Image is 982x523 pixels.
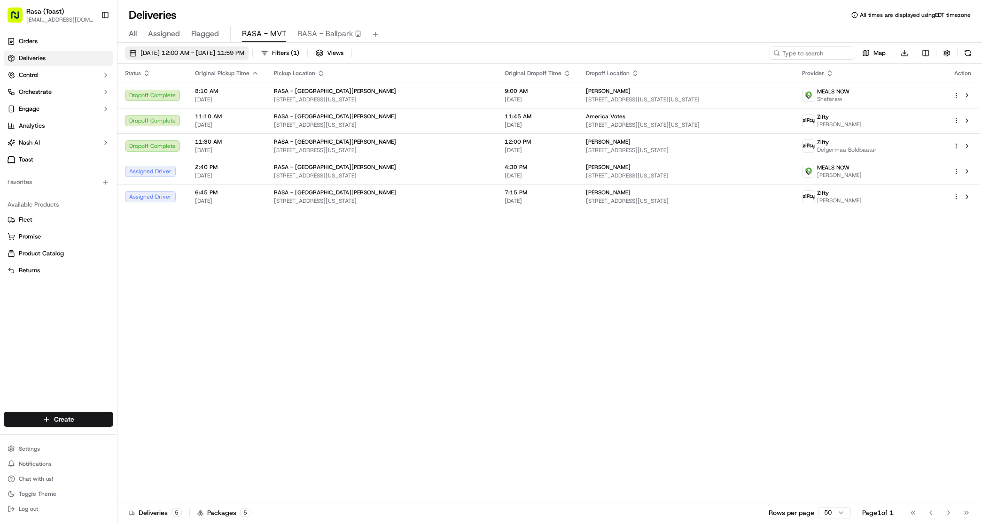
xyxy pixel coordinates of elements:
span: Log out [19,505,38,513]
img: 1736555255976-a54dd68f-1ca7-489b-9aae-adbdc363a1c4 [9,89,26,106]
span: [STREET_ADDRESS][US_STATE] [274,121,490,129]
button: Start new chat [160,92,171,103]
input: Type to search [770,46,854,60]
span: Rasa (Toast) [26,7,64,16]
span: 9:00 AM [505,87,571,95]
span: [PERSON_NAME] [586,163,631,171]
div: We're available if you need us! [42,99,129,106]
span: Delgermaa Boldbaatar [817,146,877,154]
span: Chat with us! [19,475,53,483]
span: [DATE] [83,170,102,178]
span: All [129,28,137,39]
span: Orchestrate [19,88,52,96]
span: [PERSON_NAME] [817,197,862,204]
button: Control [4,68,113,83]
span: [DATE] [505,197,571,205]
span: 8:10 AM [195,87,259,95]
span: API Documentation [89,209,151,219]
span: Zifty [817,189,829,197]
div: Past conversations [9,122,63,129]
button: Settings [4,442,113,455]
span: Views [327,49,343,57]
p: Welcome 👋 [9,37,171,52]
span: RASA - [GEOGRAPHIC_DATA][PERSON_NAME] [274,189,396,196]
div: 5 [240,508,250,517]
a: Product Catalog [8,249,109,258]
span: Notifications [19,460,52,468]
span: [STREET_ADDRESS][US_STATE][US_STATE] [586,121,787,129]
button: Map [858,46,890,60]
span: Pylon [94,232,114,239]
div: Action [953,69,973,77]
span: Dropoff Location [586,69,630,77]
span: [DATE] [83,145,102,153]
span: Nash AI [19,138,40,147]
span: Analytics [19,122,45,130]
span: RASA - [GEOGRAPHIC_DATA][PERSON_NAME] [274,113,396,120]
span: [PERSON_NAME] [586,189,631,196]
span: 4:30 PM [505,163,571,171]
span: Engage [19,105,39,113]
button: Promise [4,229,113,244]
a: Promise [8,232,109,241]
h1: Deliveries [129,8,177,23]
button: Chat with us! [4,472,113,485]
span: [DATE] [195,172,259,179]
img: melas_now_logo.png [803,89,815,101]
span: Assigned [148,28,180,39]
span: Toast [19,155,33,164]
div: 💻 [79,210,87,218]
img: Toast logo [8,156,15,163]
span: [STREET_ADDRESS][US_STATE] [586,197,787,205]
span: Returns [19,266,40,275]
button: Toggle Theme [4,487,113,500]
div: Favorites [4,175,113,190]
span: [DATE] [195,146,259,154]
span: Toggle Theme [19,490,56,498]
a: 📗Knowledge Base [6,206,76,223]
span: Pickup Location [274,69,315,77]
span: [DATE] 12:00 AM - [DATE] 11:59 PM [140,49,244,57]
span: RASA - Ballpark [297,28,353,39]
a: Fleet [8,215,109,224]
button: Log out [4,502,113,515]
span: Control [19,71,39,79]
span: RASA - [GEOGRAPHIC_DATA][PERSON_NAME] [274,138,396,146]
img: zifty-logo-trans-sq.png [803,140,815,152]
button: Views [312,46,348,60]
span: [STREET_ADDRESS][US_STATE][US_STATE] [586,96,787,103]
span: [EMAIL_ADDRESS][DOMAIN_NAME] [26,16,94,23]
span: Orders [19,37,38,46]
button: Engage [4,101,113,116]
div: 5 [171,508,182,517]
span: Original Dropoff Time [505,69,561,77]
span: [DATE] [505,96,571,103]
img: Jonathan Racinos [9,136,24,151]
span: MEALS NOW [817,164,850,171]
span: 11:10 AM [195,113,259,120]
button: Nash AI [4,135,113,150]
span: [PERSON_NAME] [29,170,76,178]
span: [PERSON_NAME] [29,145,76,153]
span: Flagged [191,28,219,39]
span: ( 1 ) [291,49,299,57]
a: Deliveries [4,51,113,66]
span: MEALS NOW [817,88,850,95]
p: Rows per page [769,508,814,517]
span: [STREET_ADDRESS][US_STATE] [274,146,490,154]
span: 7:15 PM [505,189,571,196]
span: [DATE] [505,172,571,179]
button: Product Catalog [4,246,113,261]
button: Refresh [961,46,974,60]
div: 📗 [9,210,17,218]
span: [STREET_ADDRESS][US_STATE] [586,146,787,154]
span: Status [125,69,141,77]
div: Available Products [4,197,113,212]
span: Create [54,415,74,424]
div: Start new chat [42,89,154,99]
span: 2:40 PM [195,163,259,171]
span: [STREET_ADDRESS][US_STATE] [274,96,490,103]
span: • [78,145,81,153]
img: 1724597045416-56b7ee45-8013-43a0-a6f9-03cb97ddad50 [20,89,37,106]
button: Notifications [4,457,113,470]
